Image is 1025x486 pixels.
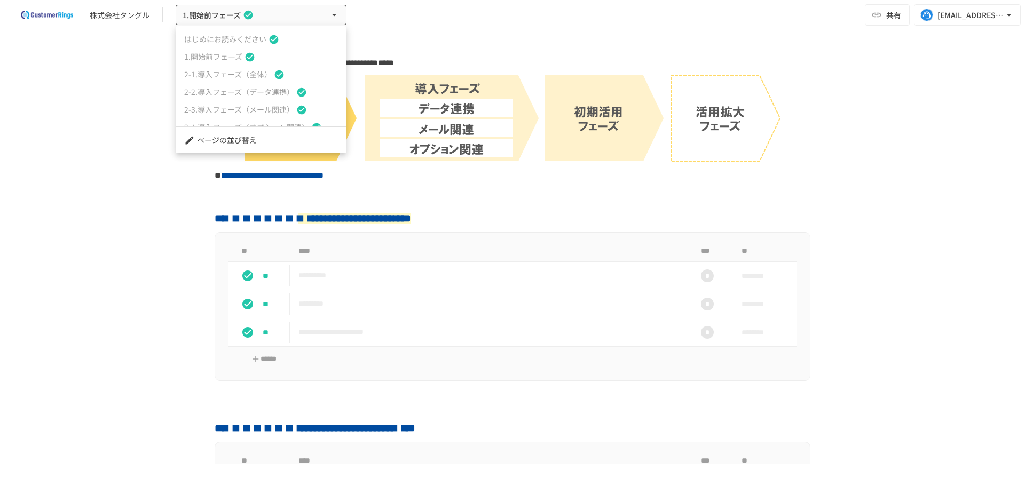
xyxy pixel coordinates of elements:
li: ページの並び替え [176,131,346,149]
span: 2-1.導入フェーズ（全体） [184,69,272,80]
span: 2-3.導入フェーズ（メール関連） [184,104,294,115]
span: 2-4.導入フェーズ（オプション関連） [184,122,309,133]
span: 1.開始前フェーズ [184,51,242,62]
span: はじめにお読みください [184,34,266,45]
span: 2-2.導入フェーズ（データ連携） [184,86,294,98]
